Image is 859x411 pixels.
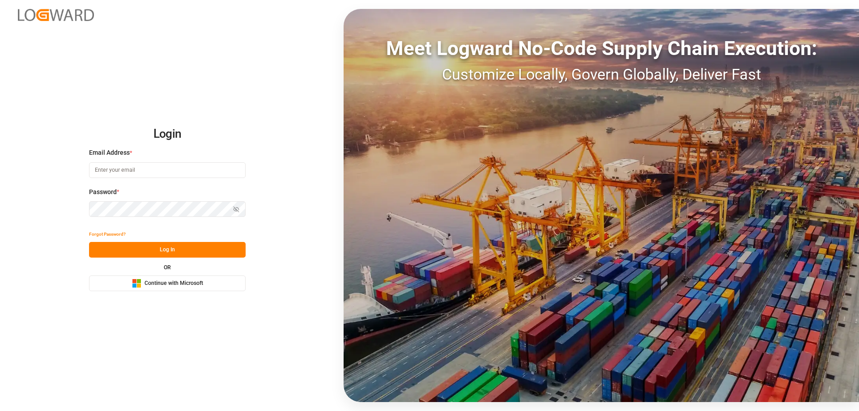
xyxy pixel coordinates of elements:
[89,275,246,291] button: Continue with Microsoft
[89,226,126,242] button: Forgot Password?
[89,242,246,258] button: Log In
[145,280,203,288] span: Continue with Microsoft
[89,148,130,157] span: Email Address
[344,63,859,86] div: Customize Locally, Govern Globally, Deliver Fast
[89,120,246,148] h2: Login
[89,187,117,197] span: Password
[89,162,246,178] input: Enter your email
[18,9,94,21] img: Logward_new_orange.png
[164,265,171,270] small: OR
[344,34,859,63] div: Meet Logward No-Code Supply Chain Execution:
